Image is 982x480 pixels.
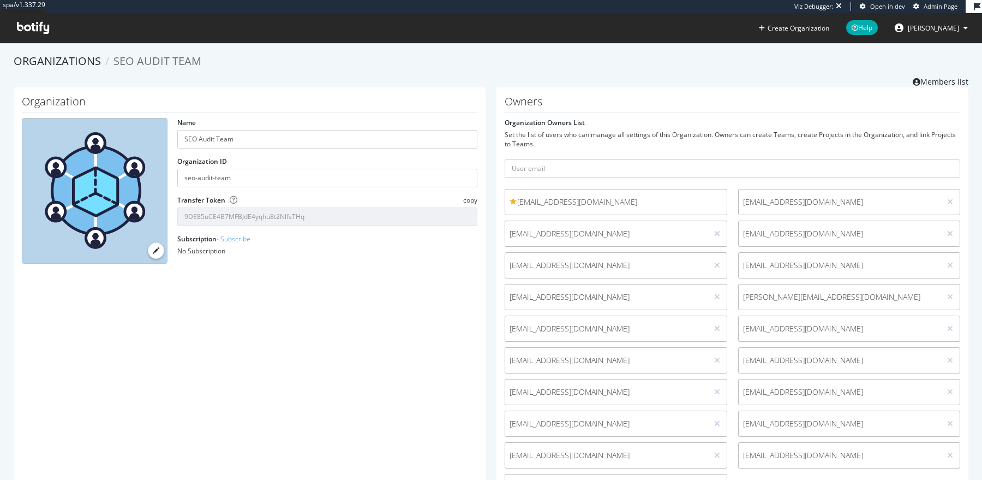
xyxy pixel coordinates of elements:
[510,292,703,303] span: [EMAIL_ADDRESS][DOMAIN_NAME]
[14,54,101,68] a: Organizations
[505,96,960,112] h1: Owners
[758,23,830,33] button: Create Organization
[510,260,703,271] span: [EMAIL_ADDRESS][DOMAIN_NAME]
[113,54,201,68] span: SEO Audit Team
[177,157,227,166] label: Organization ID
[463,195,477,205] span: copy
[743,355,937,366] span: [EMAIL_ADDRESS][DOMAIN_NAME]
[870,2,905,10] span: Open in dev
[510,228,703,239] span: [EMAIL_ADDRESS][DOMAIN_NAME]
[510,323,703,334] span: [EMAIL_ADDRESS][DOMAIN_NAME]
[743,418,937,429] span: [EMAIL_ADDRESS][DOMAIN_NAME]
[510,450,703,461] span: [EMAIL_ADDRESS][DOMAIN_NAME]
[743,387,937,398] span: [EMAIL_ADDRESS][DOMAIN_NAME]
[510,387,703,398] span: [EMAIL_ADDRESS][DOMAIN_NAME]
[177,195,225,205] label: Transfer Token
[510,355,703,366] span: [EMAIL_ADDRESS][DOMAIN_NAME]
[177,118,196,127] label: Name
[924,2,957,10] span: Admin Page
[913,74,968,87] a: Members list
[22,96,477,112] h1: Organization
[505,159,960,178] input: User email
[794,2,834,11] div: Viz Debugger:
[860,2,905,11] a: Open in dev
[510,197,722,208] span: [EMAIL_ADDRESS][DOMAIN_NAME]
[743,450,937,461] span: [EMAIL_ADDRESS][DOMAIN_NAME]
[846,20,878,35] span: Help
[177,246,477,256] div: No Subscription
[505,130,960,149] div: Set the list of users who can manage all settings of this Organization. Owners can create Teams, ...
[743,260,937,271] span: [EMAIL_ADDRESS][DOMAIN_NAME]
[743,323,937,334] span: [EMAIL_ADDRESS][DOMAIN_NAME]
[886,19,977,37] button: [PERSON_NAME]
[505,118,585,127] label: Organization Owners List
[908,23,959,33] span: Lucas Oriot
[177,169,477,187] input: Organization ID
[510,418,703,429] span: [EMAIL_ADDRESS][DOMAIN_NAME]
[14,54,968,69] ol: breadcrumbs
[177,130,477,149] input: name
[743,197,937,208] span: [EMAIL_ADDRESS][DOMAIN_NAME]
[217,234,250,244] a: - Subscribe
[743,292,937,303] span: [PERSON_NAME][EMAIL_ADDRESS][DOMAIN_NAME]
[177,234,250,244] label: Subscription
[913,2,957,11] a: Admin Page
[743,228,937,239] span: [EMAIL_ADDRESS][DOMAIN_NAME]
